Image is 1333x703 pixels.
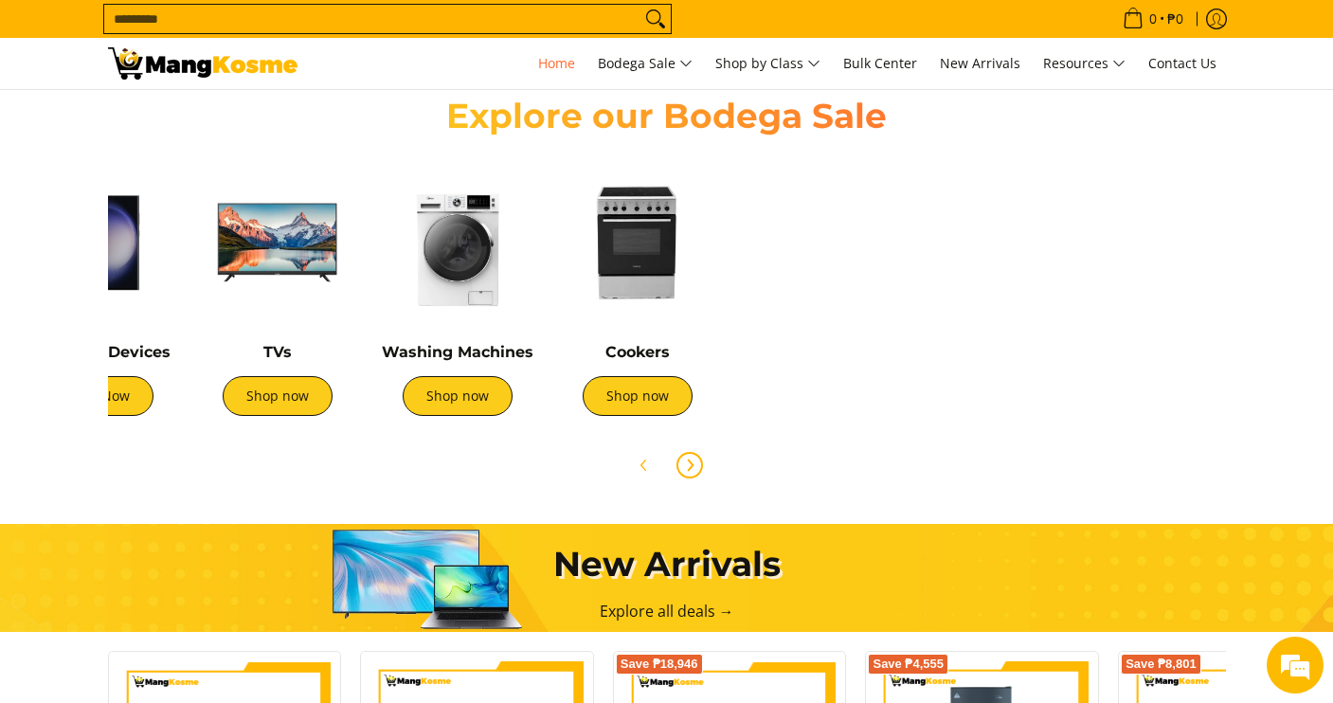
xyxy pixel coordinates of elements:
span: Save ₱8,801 [1126,658,1197,670]
a: Bulk Center [834,38,927,89]
img: TVs [197,162,358,323]
h2: Explore our Bodega Sale [392,95,942,137]
nav: Main Menu [316,38,1226,89]
img: Cookers [557,162,718,323]
span: Save ₱18,946 [621,658,698,670]
a: Resources [1034,38,1135,89]
a: New Arrivals [930,38,1030,89]
a: Bodega Sale [588,38,702,89]
span: Contact Us [1148,54,1216,72]
img: Mang Kosme: Your Home Appliances Warehouse Sale Partner! [108,47,297,80]
span: 0 [1146,12,1160,26]
span: Resources [1043,52,1126,76]
a: TVs [263,343,292,361]
span: Home [538,54,575,72]
a: Shop now [403,376,513,416]
span: • [1117,9,1189,29]
a: Cookers [605,343,670,361]
button: Previous [623,444,665,486]
span: ₱0 [1164,12,1186,26]
img: Washing Machines [377,162,538,323]
a: Explore all deals → [600,601,734,622]
a: Shop now [223,376,333,416]
a: Shop now [583,376,693,416]
a: Contact Us [1139,38,1226,89]
button: Search [640,5,671,33]
span: Bulk Center [843,54,917,72]
span: Save ₱4,555 [873,658,944,670]
span: New Arrivals [940,54,1020,72]
span: Shop by Class [715,52,820,76]
button: Next [669,444,711,486]
span: Bodega Sale [598,52,693,76]
a: Shop by Class [706,38,830,89]
a: Home [529,38,585,89]
a: Washing Machines [382,343,533,361]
